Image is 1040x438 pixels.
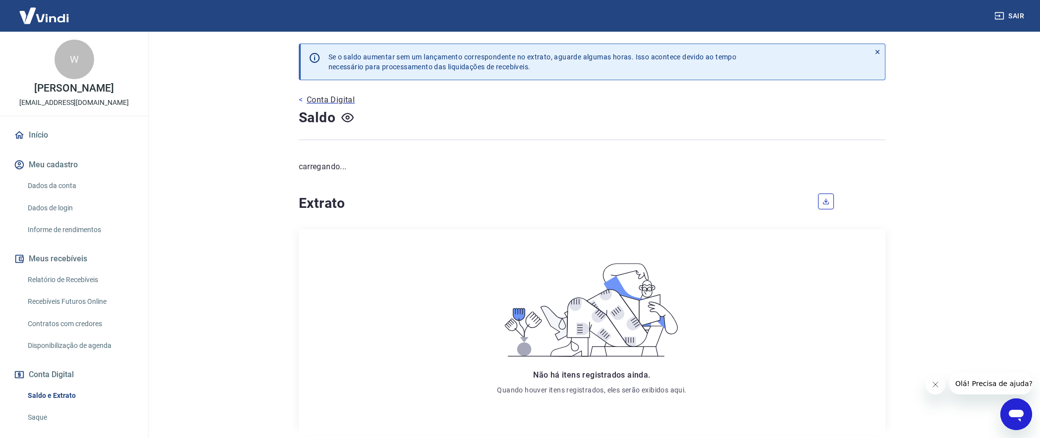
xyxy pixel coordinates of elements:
[24,336,136,356] a: Disponibilização de agenda
[299,161,885,173] p: carregando...
[6,7,83,15] span: Olá! Precisa de ajuda?
[497,385,686,395] p: Quando houver itens registrados, eles serão exibidos aqui.
[12,248,136,270] button: Meus recebíveis
[328,52,737,72] p: Se o saldo aumentar sem um lançamento correspondente no extrato, aguarde algumas horas. Isso acon...
[12,0,76,31] img: Vindi
[992,7,1028,25] button: Sair
[307,94,355,106] p: Conta Digital
[24,386,136,406] a: Saldo e Extrato
[299,194,806,213] h4: Extrato
[24,270,136,290] a: Relatório de Recebíveis
[24,292,136,312] a: Recebíveis Futuros Online
[34,83,113,94] p: [PERSON_NAME]
[24,407,136,428] a: Saque
[12,364,136,386] button: Conta Digital
[24,198,136,218] a: Dados de login
[24,314,136,334] a: Contratos com credores
[926,375,945,394] iframe: Fechar mensagem
[24,220,136,240] a: Informe de rendimentos
[533,370,650,380] span: Não há itens registrados ainda.
[24,176,136,196] a: Dados da conta
[949,373,1032,394] iframe: Mensagem da empresa
[12,154,136,176] button: Meu cadastro
[299,108,336,128] h4: Saldo
[19,97,129,108] p: [EMAIL_ADDRESS][DOMAIN_NAME]
[12,124,136,146] a: Início
[299,94,303,106] p: <
[1000,398,1032,430] iframe: Botão para abrir a janela de mensagens
[55,40,94,79] div: W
